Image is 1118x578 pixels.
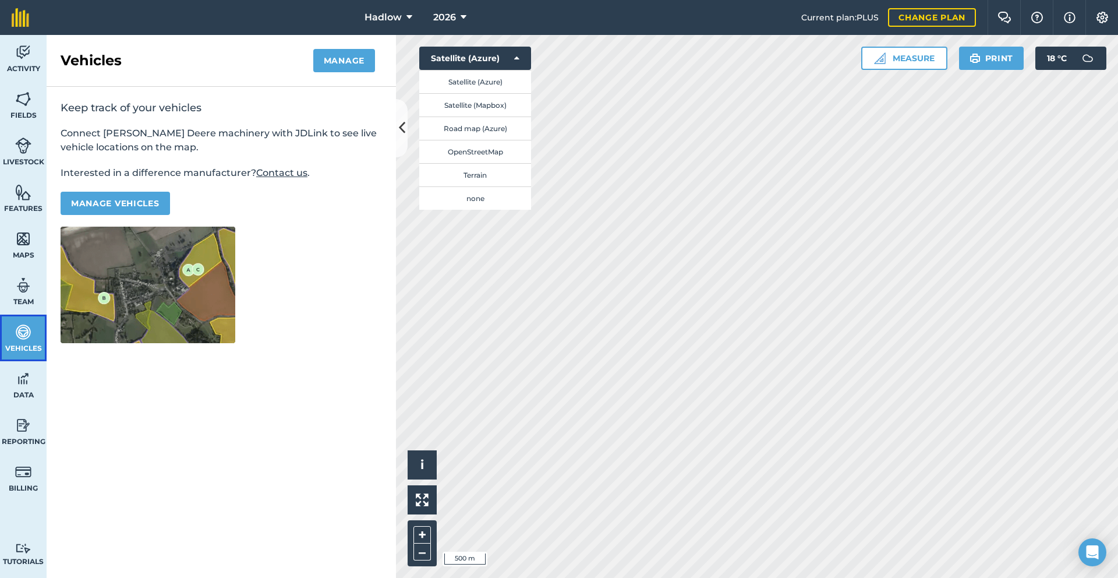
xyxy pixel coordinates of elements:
[12,8,29,27] img: fieldmargin Logo
[15,463,31,481] img: svg+xml;base64,PD94bWwgdmVyc2lvbj0iMS4wIiBlbmNvZGluZz0idXRmLTgiPz4KPCEtLSBHZW5lcmF0b3I6IEFkb2JlIE...
[15,44,31,61] img: svg+xml;base64,PD94bWwgdmVyc2lvbj0iMS4wIiBlbmNvZGluZz0idXRmLTgiPz4KPCEtLSBHZW5lcmF0b3I6IEFkb2JlIE...
[256,167,307,178] a: Contact us
[15,323,31,341] img: svg+xml;base64,PD94bWwgdmVyc2lvbj0iMS4wIiBlbmNvZGluZz0idXRmLTgiPz4KPCEtLSBHZW5lcmF0b3I6IEFkb2JlIE...
[419,186,531,210] button: none
[413,544,431,561] button: –
[419,117,531,140] button: Road map (Azure)
[419,47,531,70] button: Satellite (Azure)
[15,543,31,554] img: svg+xml;base64,PD94bWwgdmVyc2lvbj0iMS4wIiBlbmNvZGluZz0idXRmLTgiPz4KPCEtLSBHZW5lcmF0b3I6IEFkb2JlIE...
[365,10,402,24] span: Hadlow
[420,457,424,472] span: i
[1047,47,1067,70] span: 18 ° C
[419,93,531,117] button: Satellite (Mapbox)
[970,51,981,65] img: svg+xml;base64,PHN2ZyB4bWxucz0iaHR0cDovL3d3dy53My5vcmcvMjAwMC9zdmciIHdpZHRoPSIxOSIgaGVpZ2h0PSIyNC...
[874,52,886,64] img: Ruler icon
[861,47,947,70] button: Measure
[1035,47,1106,70] button: 18 °C
[801,11,879,24] span: Current plan : PLUS
[1076,47,1099,70] img: svg+xml;base64,PD94bWwgdmVyc2lvbj0iMS4wIiBlbmNvZGluZz0idXRmLTgiPz4KPCEtLSBHZW5lcmF0b3I6IEFkb2JlIE...
[61,126,382,154] p: Connect [PERSON_NAME] Deere machinery with JDLink to see live vehicle locations on the map.
[15,370,31,387] img: svg+xml;base64,PD94bWwgdmVyc2lvbj0iMS4wIiBlbmNvZGluZz0idXRmLTgiPz4KPCEtLSBHZW5lcmF0b3I6IEFkb2JlIE...
[15,230,31,248] img: svg+xml;base64,PHN2ZyB4bWxucz0iaHR0cDovL3d3dy53My5vcmcvMjAwMC9zdmciIHdpZHRoPSI1NiIgaGVpZ2h0PSI2MC...
[15,137,31,154] img: svg+xml;base64,PD94bWwgdmVyc2lvbj0iMS4wIiBlbmNvZGluZz0idXRmLTgiPz4KPCEtLSBHZW5lcmF0b3I6IEFkb2JlIE...
[959,47,1024,70] button: Print
[61,101,382,115] h2: Keep track of your vehicles
[419,163,531,186] button: Terrain
[15,184,31,201] img: svg+xml;base64,PHN2ZyB4bWxucz0iaHR0cDovL3d3dy53My5vcmcvMjAwMC9zdmciIHdpZHRoPSI1NiIgaGVpZ2h0PSI2MC...
[1078,538,1106,566] div: Open Intercom Messenger
[413,526,431,544] button: +
[61,166,382,180] p: Interested in a difference manufacturer? .
[419,70,531,93] button: Satellite (Azure)
[433,10,456,24] span: 2026
[997,12,1011,23] img: Two speech bubbles overlapping with the left bubble in the forefront
[313,49,375,72] button: Manage
[15,417,31,434] img: svg+xml;base64,PD94bWwgdmVyc2lvbj0iMS4wIiBlbmNvZGluZz0idXRmLTgiPz4KPCEtLSBHZW5lcmF0b3I6IEFkb2JlIE...
[61,192,170,215] button: Manage vehicles
[15,277,31,294] img: svg+xml;base64,PD94bWwgdmVyc2lvbj0iMS4wIiBlbmNvZGluZz0idXRmLTgiPz4KPCEtLSBHZW5lcmF0b3I6IEFkb2JlIE...
[1030,12,1044,23] img: A question mark icon
[61,51,122,70] h2: Vehicles
[1064,10,1075,24] img: svg+xml;base64,PHN2ZyB4bWxucz0iaHR0cDovL3d3dy53My5vcmcvMjAwMC9zdmciIHdpZHRoPSIxNyIgaGVpZ2h0PSIxNy...
[419,140,531,163] button: OpenStreetMap
[408,450,437,480] button: i
[416,494,429,506] img: Four arrows, one pointing top left, one top right, one bottom right and the last bottom left
[15,90,31,108] img: svg+xml;base64,PHN2ZyB4bWxucz0iaHR0cDovL3d3dy53My5vcmcvMjAwMC9zdmciIHdpZHRoPSI1NiIgaGVpZ2h0PSI2MC...
[1095,12,1109,23] img: A cog icon
[888,8,976,27] a: Change plan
